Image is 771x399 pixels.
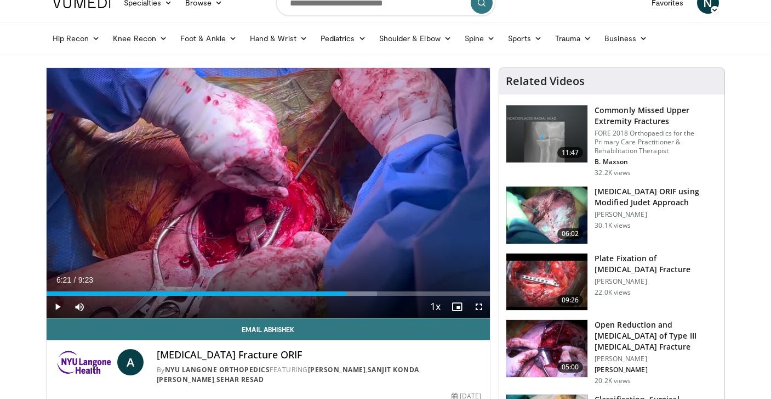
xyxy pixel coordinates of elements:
h3: Open Reduction and [MEDICAL_DATA] of Type III [MEDICAL_DATA] Fracture [595,319,718,352]
p: 20.2K views [595,376,631,385]
a: 06:02 [MEDICAL_DATA] ORIF using Modified Judet Approach [PERSON_NAME] 30.1K views [506,186,718,244]
span: 11:47 [557,147,584,158]
a: Email Abhishek [47,318,490,340]
a: Pediatrics [314,27,373,49]
a: Sports [501,27,549,49]
p: 22.0K views [595,288,631,297]
img: NYU Langone Orthopedics [55,349,113,375]
div: Progress Bar [47,291,490,296]
a: 09:26 Plate Fixation of [MEDICAL_DATA] Fracture [PERSON_NAME] 22.0K views [506,253,718,311]
button: Play [47,296,68,318]
img: b2c65235-e098-4cd2-ab0f-914df5e3e270.150x105_q85_crop-smart_upscale.jpg [506,105,587,162]
h4: Related Videos [506,75,585,88]
a: Hand & Wrist [243,27,314,49]
img: 8a72b65a-0f28-431e-bcaf-e516ebdea2b0.150x105_q85_crop-smart_upscale.jpg [506,320,587,377]
a: Shoulder & Elbow [373,27,458,49]
h3: Plate Fixation of [MEDICAL_DATA] Fracture [595,253,718,275]
a: 11:47 Commonly Missed Upper Extremity Fractures FORE 2018 Orthopaedics for the Primary Care Pract... [506,105,718,177]
h3: Commonly Missed Upper Extremity Fractures [595,105,718,127]
span: 09:26 [557,295,584,306]
p: FORE 2018 Orthopaedics for the Primary Care Practitioner & Rehabilitation Therapist [595,129,718,155]
a: Trauma [549,27,598,49]
p: [PERSON_NAME] [595,210,718,219]
span: 05:00 [557,362,584,373]
a: Business [598,27,654,49]
a: [PERSON_NAME] [157,375,215,384]
h4: [MEDICAL_DATA] Fracture ORIF [157,349,481,361]
video-js: Video Player [47,68,490,318]
a: Spine [458,27,501,49]
span: 6:21 [56,276,71,284]
div: By FEATURING , , , [157,365,481,385]
span: 9:23 [78,276,93,284]
p: 32.2K views [595,168,631,177]
p: B. Maxson [595,158,718,166]
a: Sanjit Konda [368,365,419,374]
a: Sehar Resad [216,375,264,384]
a: Knee Recon [106,27,174,49]
a: A [117,349,144,375]
a: NYU Langone Orthopedics [165,365,270,374]
p: 30.1K views [595,221,631,230]
button: Mute [68,296,90,318]
span: 06:02 [557,228,584,239]
a: [PERSON_NAME] [308,365,366,374]
span: / [74,276,76,284]
h3: [MEDICAL_DATA] ORIF using Modified Judet Approach [595,186,718,208]
p: [PERSON_NAME] [595,277,718,286]
img: 322858_0000_1.png.150x105_q85_crop-smart_upscale.jpg [506,187,587,244]
a: Hip Recon [46,27,107,49]
button: Enable picture-in-picture mode [446,296,468,318]
button: Playback Rate [424,296,446,318]
img: Picture_4_42_2.png.150x105_q85_crop-smart_upscale.jpg [506,254,587,311]
button: Fullscreen [468,296,490,318]
p: [PERSON_NAME] [595,355,718,363]
a: 05:00 Open Reduction and [MEDICAL_DATA] of Type III [MEDICAL_DATA] Fracture [PERSON_NAME] [PERSON... [506,319,718,385]
p: [PERSON_NAME] [595,366,718,374]
a: Foot & Ankle [174,27,243,49]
